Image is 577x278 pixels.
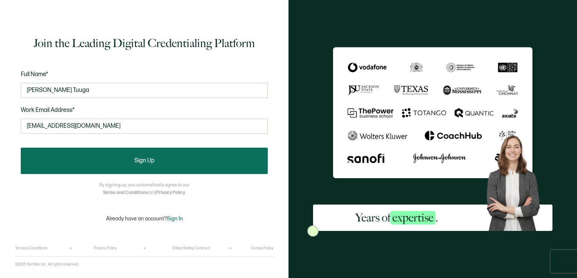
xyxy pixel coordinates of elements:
a: Privacy Policy [94,246,117,251]
h2: Years of . [355,210,438,225]
h1: Join the Leading Digital Credentialing Platform [34,36,255,51]
a: Terms and Conditions [103,190,148,196]
p: By signing up, you automatically agree to our and . [99,182,190,197]
p: ©2025 Sertifier Inc.. All rights reserved. [15,262,79,267]
span: Sign Up [134,158,154,164]
a: Terms & Conditions [15,246,47,251]
p: Already have an account? [106,215,183,222]
a: Privacy Policy [156,190,185,196]
input: Enter your work email address [21,119,268,134]
span: Work Email Address* [21,107,75,114]
input: Jane Doe [21,83,268,98]
img: Sertifier Signup [307,225,319,237]
img: Sertifier Signup - Years of <span class="strong-h">expertise</span>. [333,47,532,178]
a: Online Selling Contract [172,246,210,251]
span: Sign In [167,215,183,222]
span: Full Name* [21,71,48,78]
button: Sign Up [21,148,268,174]
img: Sertifier Signup - Years of <span class="strong-h">expertise</span>. Hero [481,130,552,231]
span: expertise [390,211,435,225]
a: Cookie Policy [251,246,273,251]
